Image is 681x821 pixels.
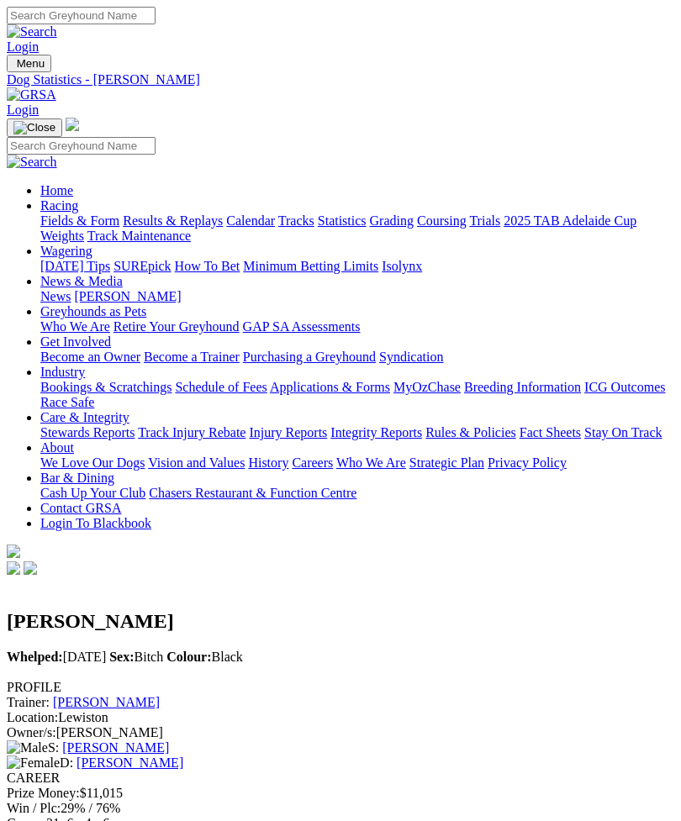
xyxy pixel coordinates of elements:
[40,380,172,394] a: Bookings & Scratchings
[520,425,581,439] a: Fact Sheets
[7,39,39,54] a: Login
[464,380,581,394] a: Breeding Information
[7,7,156,24] input: Search
[40,213,119,228] a: Fields & Form
[278,213,314,228] a: Tracks
[40,455,145,470] a: We Love Our Dogs
[40,425,135,439] a: Stewards Reports
[166,650,211,664] b: Colour:
[409,455,484,470] a: Strategic Plan
[123,213,223,228] a: Results & Replays
[113,259,171,273] a: SUREpick
[175,259,240,273] a: How To Bet
[40,319,110,334] a: Who We Are
[270,380,390,394] a: Applications & Forms
[40,289,71,303] a: News
[7,725,56,739] span: Owner/s:
[40,455,674,471] div: About
[40,486,674,501] div: Bar & Dining
[40,198,78,213] a: Racing
[393,380,461,394] a: MyOzChase
[382,259,422,273] a: Isolynx
[148,455,245,470] a: Vision and Values
[40,501,121,515] a: Contact GRSA
[40,183,73,197] a: Home
[7,786,674,801] div: $11,015
[40,440,74,455] a: About
[7,755,60,771] img: Female
[379,350,443,364] a: Syndication
[40,365,85,379] a: Industry
[7,545,20,558] img: logo-grsa-white.png
[40,319,674,334] div: Greyhounds as Pets
[144,350,240,364] a: Become a Trainer
[40,380,674,410] div: Industry
[77,755,183,770] a: [PERSON_NAME]
[40,259,674,274] div: Wagering
[24,561,37,575] img: twitter.svg
[66,118,79,131] img: logo-grsa-white.png
[7,55,51,72] button: Toggle navigation
[7,740,59,755] span: S:
[7,801,674,816] div: 29% / 76%
[243,259,378,273] a: Minimum Betting Limits
[249,425,327,439] a: Injury Reports
[584,425,662,439] a: Stay On Track
[488,455,567,470] a: Privacy Policy
[243,350,376,364] a: Purchasing a Greyhound
[40,213,674,244] div: Racing
[40,274,123,288] a: News & Media
[138,425,245,439] a: Track Injury Rebate
[248,455,288,470] a: History
[7,72,674,87] a: Dog Statistics - [PERSON_NAME]
[40,259,110,273] a: [DATE] Tips
[292,455,333,470] a: Careers
[7,680,674,695] div: PROFILE
[149,486,356,500] a: Chasers Restaurant & Function Centre
[113,319,240,334] a: Retire Your Greyhound
[7,801,61,815] span: Win / Plc:
[40,350,674,365] div: Get Involved
[7,155,57,170] img: Search
[504,213,636,228] a: 2025 TAB Adelaide Cup
[7,725,674,740] div: [PERSON_NAME]
[7,650,106,664] span: [DATE]
[7,561,20,575] img: facebook.svg
[7,695,50,709] span: Trainer:
[40,350,140,364] a: Become an Owner
[40,334,111,349] a: Get Involved
[7,755,73,770] span: D:
[7,103,39,117] a: Login
[40,395,94,409] a: Race Safe
[7,786,80,800] span: Prize Money:
[40,289,674,304] div: News & Media
[40,471,114,485] a: Bar & Dining
[7,118,62,137] button: Toggle navigation
[7,710,674,725] div: Lewiston
[13,121,55,134] img: Close
[53,695,160,709] a: [PERSON_NAME]
[425,425,516,439] a: Rules & Policies
[226,213,275,228] a: Calendar
[336,455,406,470] a: Who We Are
[7,87,56,103] img: GRSA
[109,650,134,664] b: Sex:
[166,650,243,664] span: Black
[109,650,163,664] span: Bitch
[40,229,84,243] a: Weights
[87,229,191,243] a: Track Maintenance
[7,24,57,39] img: Search
[7,610,674,633] h2: [PERSON_NAME]
[7,771,674,786] div: CAREER
[584,380,665,394] a: ICG Outcomes
[40,425,674,440] div: Care & Integrity
[7,650,63,664] b: Whelped:
[7,710,58,724] span: Location:
[7,137,156,155] input: Search
[17,57,45,70] span: Menu
[74,289,181,303] a: [PERSON_NAME]
[7,740,48,755] img: Male
[469,213,500,228] a: Trials
[40,516,151,530] a: Login To Blackbook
